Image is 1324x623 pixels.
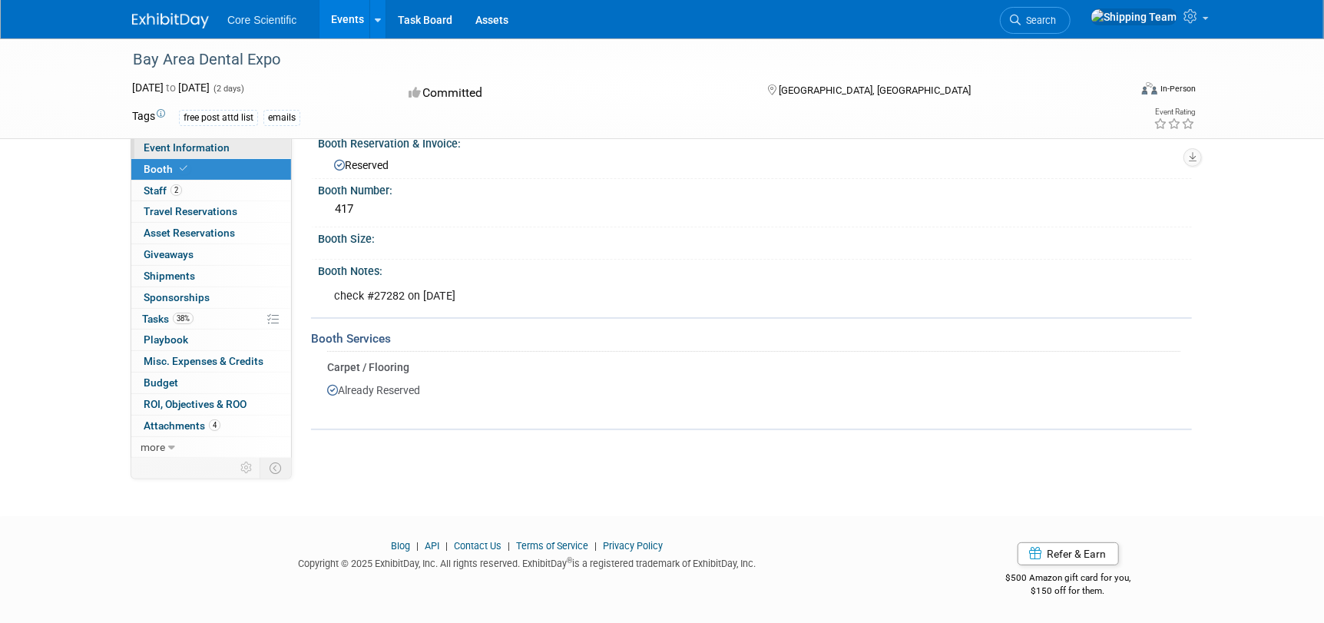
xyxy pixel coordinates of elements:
img: Format-Inperson.png [1142,82,1157,94]
td: Tags [132,108,165,126]
span: | [412,540,422,552]
a: Shipments [131,266,291,287]
span: to [164,81,178,94]
div: Already Reserved [327,375,1180,410]
a: Travel Reservations [131,201,291,222]
a: Contact Us [454,540,501,552]
div: free post attd list [179,110,258,126]
sup: ® [567,556,572,565]
span: [GEOGRAPHIC_DATA], [GEOGRAPHIC_DATA] [779,85,971,96]
span: Tasks [142,313,194,325]
a: Giveaways [131,244,291,265]
a: Blog [391,540,410,552]
a: Event Information [131,138,291,158]
div: Event Format [1038,80,1196,103]
div: 417 [329,197,1180,221]
span: Staff [144,184,182,197]
div: Committed [404,80,743,107]
span: | [442,540,452,552]
a: Refer & Earn [1018,542,1119,565]
div: Bay Area Dental Expo [127,46,1105,74]
span: Misc. Expenses & Credits [144,355,263,367]
span: (2 days) [212,84,244,94]
div: Booth Number: [318,179,1192,198]
div: Booth Notes: [318,260,1192,279]
span: | [591,540,601,552]
a: Booth [131,159,291,180]
img: ExhibitDay [132,13,209,28]
span: 2 [170,184,182,196]
div: Booth Size: [318,227,1192,247]
span: Attachments [144,419,220,432]
a: Sponsorships [131,287,291,308]
div: Booth Reservation & Invoice: [318,132,1192,151]
span: Shipments [144,270,195,282]
div: Booth Services [311,330,1192,347]
div: check #27282 on [DATE] [323,281,1021,312]
a: Search [1000,7,1071,34]
a: Attachments4 [131,416,291,436]
a: API [425,540,439,552]
span: | [504,540,514,552]
span: [DATE] [DATE] [132,81,210,94]
span: ROI, Objectives & ROO [144,398,247,410]
span: Booth [144,163,190,175]
a: Misc. Expenses & Credits [131,351,291,372]
a: Playbook [131,330,291,350]
div: In-Person [1160,83,1196,94]
div: Carpet / Flooring [327,360,1180,375]
span: Travel Reservations [144,205,237,217]
span: Asset Reservations [144,227,235,239]
i: Booth reservation complete [180,164,187,173]
span: Search [1021,15,1056,26]
span: Event Information [144,141,230,154]
a: Tasks38% [131,309,291,330]
a: ROI, Objectives & ROO [131,394,291,415]
a: Privacy Policy [603,540,663,552]
span: Playbook [144,333,188,346]
span: Giveaways [144,248,194,260]
div: Event Rating [1154,108,1195,116]
a: Terms of Service [516,540,588,552]
td: Toggle Event Tabs [260,458,292,478]
span: 4 [209,419,220,431]
div: $150 off for them. [945,585,1193,598]
div: Reserved [329,154,1180,173]
a: Asset Reservations [131,223,291,244]
a: Budget [131,373,291,393]
a: more [131,437,291,458]
img: Shipping Team [1091,8,1177,25]
span: more [141,441,165,453]
span: Core Scientific [227,14,296,26]
div: Copyright © 2025 ExhibitDay, Inc. All rights reserved. ExhibitDay is a registered trademark of Ex... [132,553,922,571]
a: Staff2 [131,181,291,201]
span: 38% [173,313,194,324]
div: $500 Amazon gift card for you, [945,562,1193,597]
span: Budget [144,376,178,389]
div: emails [263,110,300,126]
td: Personalize Event Tab Strip [233,458,260,478]
span: Sponsorships [144,291,210,303]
